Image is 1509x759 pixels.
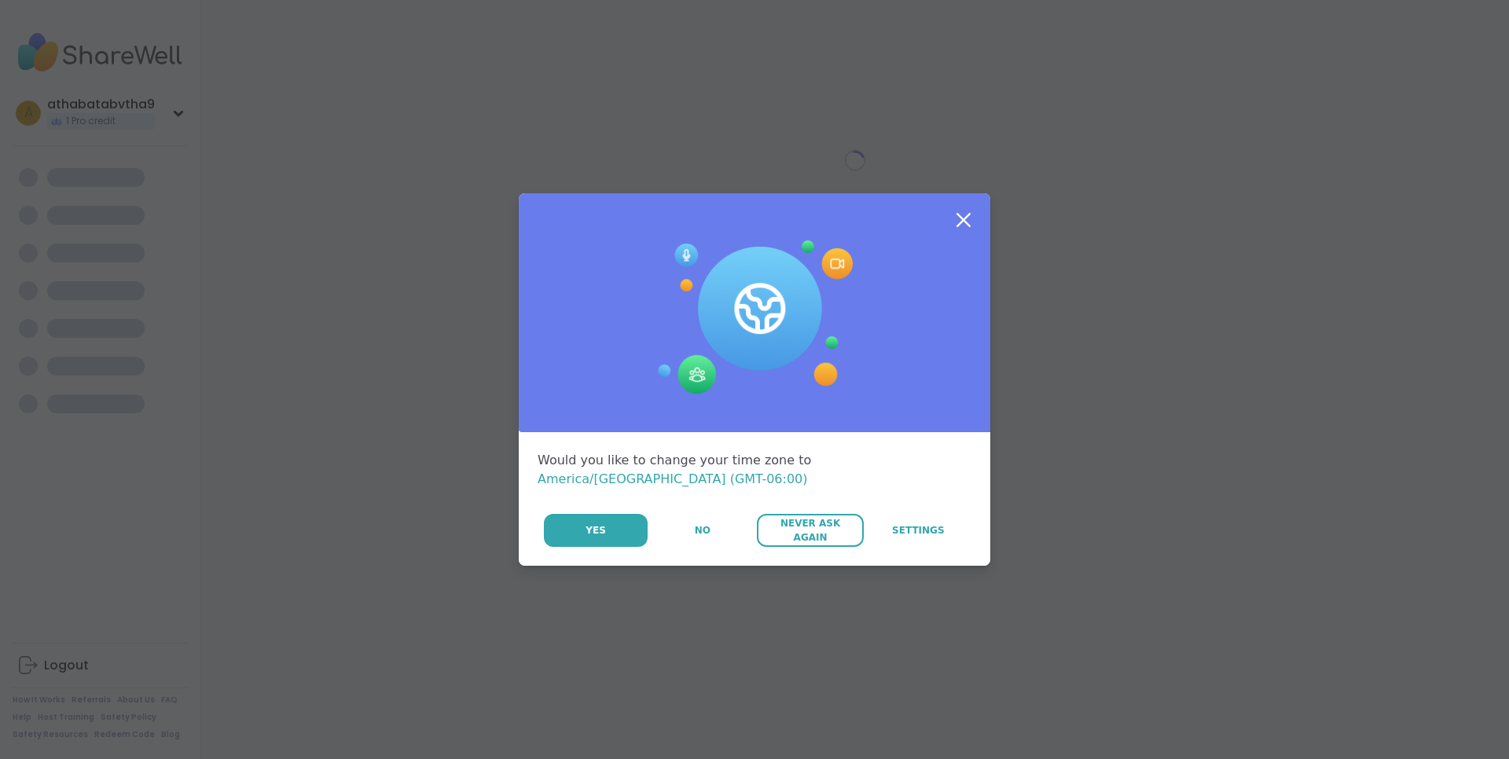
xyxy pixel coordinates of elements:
[656,240,853,394] img: Session Experience
[544,514,648,547] button: Yes
[586,523,606,537] span: Yes
[757,514,863,547] button: Never Ask Again
[538,471,808,486] span: America/[GEOGRAPHIC_DATA] (GMT-06:00)
[538,451,971,489] div: Would you like to change your time zone to
[765,516,855,544] span: Never Ask Again
[649,514,755,547] button: No
[695,523,710,537] span: No
[892,523,945,537] span: Settings
[865,514,971,547] a: Settings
